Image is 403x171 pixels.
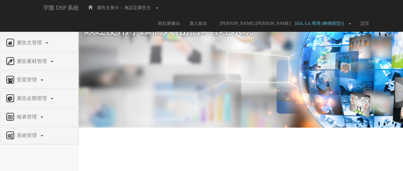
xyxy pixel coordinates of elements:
a: 廣告主管理 [5,38,73,48]
a: [PERSON_NAME].[PERSON_NAME] [Edi, Liz 專用 (轉換類型)] [212,16,356,31]
a: 前往新後台 [153,16,185,31]
span: 報表管理 [15,114,40,119]
span: 受眾管理 [15,77,40,82]
a: 廣告走期管理 [5,94,73,104]
a: 系統管理 [5,131,73,141]
span: 廣告主身分： [97,5,123,10]
a: 報表管理 [5,112,73,122]
span: 廣告走期管理 [15,96,50,101]
span: [PERSON_NAME].[PERSON_NAME] [217,21,294,26]
span: 無設定廣告主 [124,5,151,10]
span: 廣告素材管理 [15,58,50,64]
a: 受眾管理 [5,75,73,85]
span: 系統管理 [15,133,40,138]
span: 廣告主管理 [15,40,45,45]
span: [Edi, Liz 專用 (轉換類型)] [295,21,347,26]
a: 語言 [356,16,374,31]
a: 廣告素材管理 [5,57,73,67]
a: 進入前台 [185,16,212,31]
